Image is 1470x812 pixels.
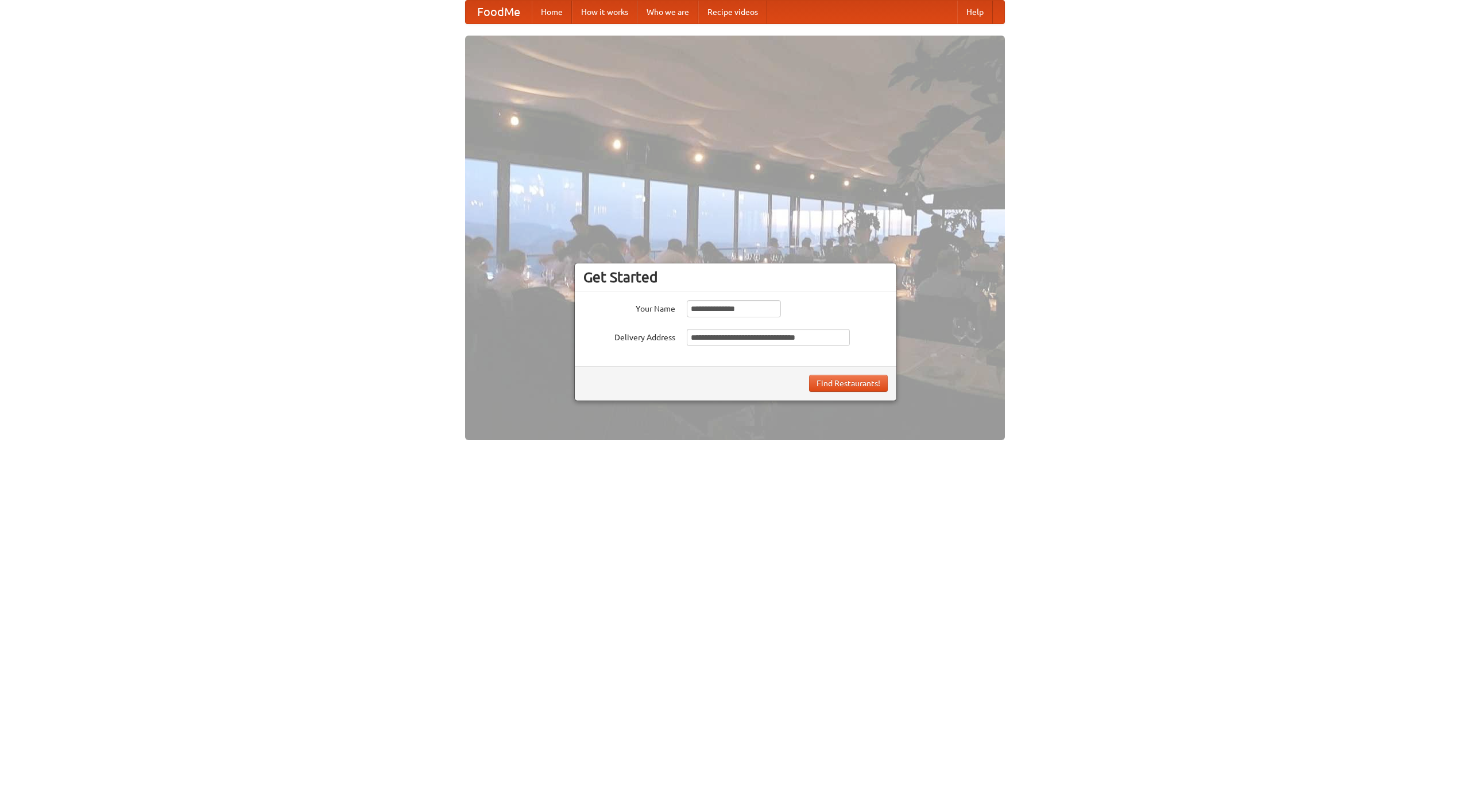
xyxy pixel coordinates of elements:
a: How it works [572,1,637,24]
a: Help [957,1,993,24]
a: Home [532,1,572,24]
a: Who we are [637,1,698,24]
label: Delivery Address [583,329,675,343]
button: Find Restaurants! [809,375,888,392]
a: FoodMe [466,1,532,24]
label: Your Name [583,300,675,314]
a: Recipe videos [698,1,767,24]
h3: Get Started [583,269,888,286]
